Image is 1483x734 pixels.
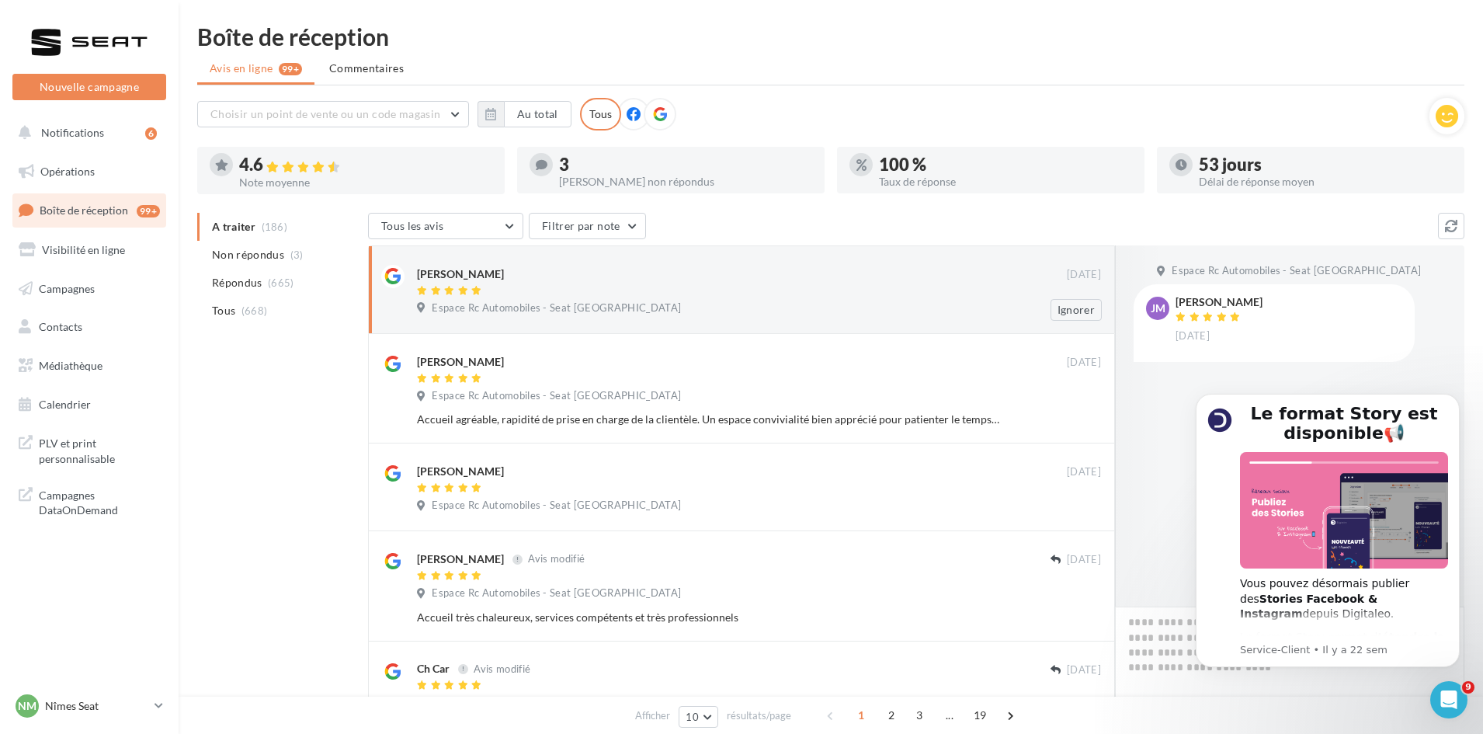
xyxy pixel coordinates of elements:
span: Afficher [635,708,670,723]
span: Visibilité en ligne [42,243,125,256]
span: Notifications [41,126,104,139]
div: [PERSON_NAME] [417,266,504,282]
button: Au total [478,101,571,127]
span: (668) [241,304,268,317]
span: Nm [18,698,36,714]
div: [PERSON_NAME] [1176,297,1262,308]
span: Non répondus [212,247,284,263]
span: JM [1151,301,1165,316]
button: Ignorer [1051,299,1102,321]
div: [PERSON_NAME] [417,464,504,479]
button: Au total [504,101,571,127]
button: Filtrer par note [529,213,646,239]
div: [PERSON_NAME] [417,551,504,567]
span: Répondus [212,275,262,290]
a: Nm Nîmes Seat [12,691,166,721]
div: 3 [559,156,812,173]
div: 53 jours [1199,156,1452,173]
button: Choisir un point de vente ou un code magasin [197,101,469,127]
div: Taux de réponse [879,176,1132,187]
div: [PERSON_NAME] [417,354,504,370]
a: Médiathèque [9,350,169,382]
span: Espace Rc Automobiles - Seat [GEOGRAPHIC_DATA] [432,696,681,710]
span: Campagnes [39,281,95,294]
span: 2 [879,703,904,728]
a: Opérations [9,155,169,188]
span: Contacts [39,320,82,333]
span: Commentaires [329,61,404,76]
span: [DATE] [1176,329,1210,343]
div: Ch Car [417,661,450,677]
span: Tous les avis [381,219,444,232]
a: Calendrier [9,388,169,421]
span: Tous [212,303,235,318]
div: Tous [580,98,621,130]
span: [DATE] [1067,663,1101,677]
a: PLV et print personnalisable [9,426,169,472]
div: Note moyenne [239,177,492,188]
span: 3 [907,703,932,728]
span: Boîte de réception [40,204,128,217]
span: Espace Rc Automobiles - Seat [GEOGRAPHIC_DATA] [432,301,681,315]
span: Espace Rc Automobiles - Seat [GEOGRAPHIC_DATA] [1172,264,1421,278]
div: Délai de réponse moyen [1199,176,1452,187]
span: Avis modifié [474,663,530,675]
span: Espace Rc Automobiles - Seat [GEOGRAPHIC_DATA] [432,499,681,513]
div: Boîte de réception [197,25,1464,48]
span: [DATE] [1067,268,1101,282]
span: Choisir un point de vente ou un code magasin [210,107,440,120]
div: Accueil agréable, rapidité de prise en charge de la clientèle. Un espace convivialité bien appréc... [417,412,1000,427]
span: [DATE] [1067,553,1101,567]
span: [DATE] [1067,465,1101,479]
span: 1 [849,703,873,728]
iframe: Intercom live chat [1430,681,1467,718]
span: (3) [290,249,304,261]
span: Calendrier [39,398,91,411]
button: Notifications 6 [9,117,163,149]
div: 100 % [879,156,1132,173]
div: 4.6 [239,156,492,174]
span: Médiathèque [39,359,102,372]
span: Espace Rc Automobiles - Seat [GEOGRAPHIC_DATA] [432,389,681,403]
button: 10 [679,706,718,728]
span: résultats/page [727,708,791,723]
div: 6 [145,127,157,140]
span: [DATE] [1067,356,1101,370]
button: Nouvelle campagne [12,74,166,100]
a: Visibilité en ligne [9,234,169,266]
span: 19 [967,703,993,728]
span: ... [937,703,962,728]
div: [PERSON_NAME] non répondus [559,176,812,187]
span: 10 [686,711,699,723]
span: 9 [1462,681,1474,694]
span: Avis modifié [528,553,585,565]
a: Campagnes DataOnDemand [9,478,169,524]
span: Opérations [40,165,95,178]
span: (665) [268,277,294,289]
span: Campagnes DataOnDemand [39,485,160,518]
a: Boîte de réception99+ [9,193,169,227]
div: 99+ [137,205,160,217]
p: Nîmes Seat [45,698,148,714]
button: Tous les avis [368,213,523,239]
iframe: Intercom notifications message [1172,374,1483,726]
span: Espace Rc Automobiles - Seat [GEOGRAPHIC_DATA] [432,586,681,600]
div: Accueil très chaleureux, services compétents et très professionnels [417,610,1000,625]
span: PLV et print personnalisable [39,433,160,466]
a: Campagnes [9,273,169,305]
a: Contacts [9,311,169,343]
